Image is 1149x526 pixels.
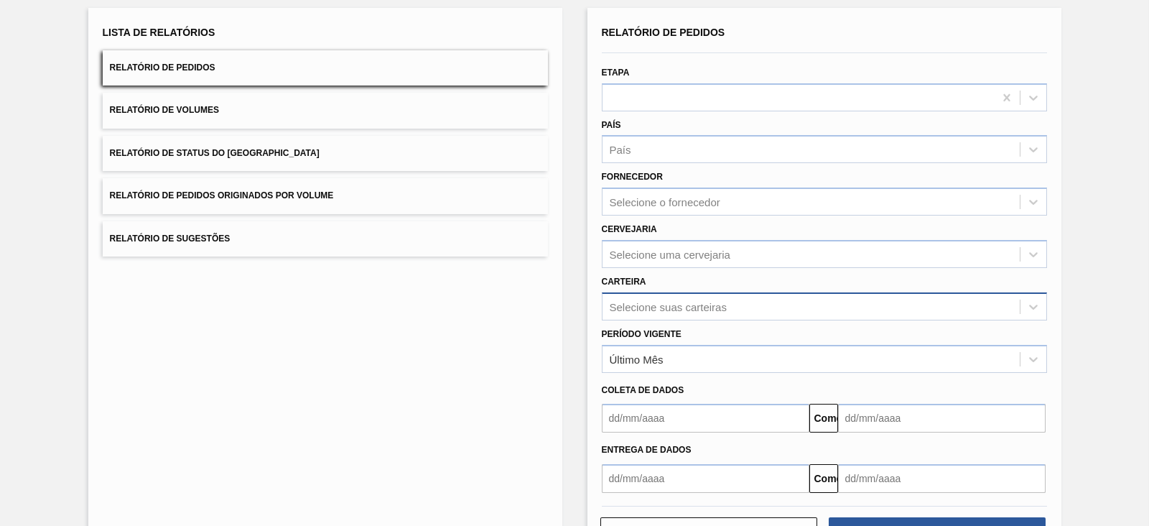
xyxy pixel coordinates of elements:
[103,136,548,171] button: Relatório de Status do [GEOGRAPHIC_DATA]
[110,106,219,116] font: Relatório de Volumes
[602,464,809,493] input: dd/mm/aaaa
[814,412,848,424] font: Comeu
[110,63,215,73] font: Relatório de Pedidos
[103,27,215,38] font: Lista de Relatórios
[602,277,646,287] font: Carteira
[602,224,657,234] font: Cervejaria
[838,404,1046,433] input: dd/mm/aaaa
[610,353,664,365] font: Último Mês
[602,404,809,433] input: dd/mm/aaaa
[602,120,621,130] font: País
[610,248,730,260] font: Selecione uma cervejaria
[602,445,692,455] font: Entrega de dados
[809,404,838,433] button: Comeu
[110,234,231,244] font: Relatório de Sugestões
[110,191,334,201] font: Relatório de Pedidos Originados por Volume
[110,148,320,158] font: Relatório de Status do [GEOGRAPHIC_DATA]
[103,178,548,213] button: Relatório de Pedidos Originados por Volume
[103,221,548,257] button: Relatório de Sugestões
[809,464,838,493] button: Comeu
[814,473,848,484] font: Comeu
[602,385,684,395] font: Coleta de dados
[610,300,727,313] font: Selecione suas carteiras
[838,464,1046,493] input: dd/mm/aaaa
[602,27,725,38] font: Relatório de Pedidos
[602,172,663,182] font: Fornecedor
[610,144,631,156] font: País
[602,68,630,78] font: Etapa
[602,329,682,339] font: Período Vigente
[610,196,720,208] font: Selecione o fornecedor
[103,50,548,86] button: Relatório de Pedidos
[103,93,548,128] button: Relatório de Volumes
